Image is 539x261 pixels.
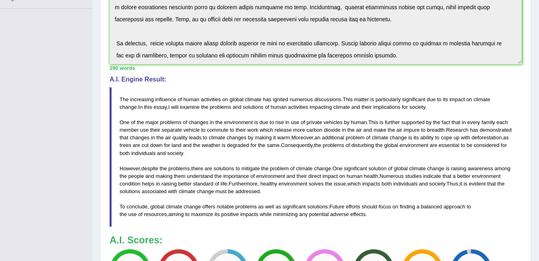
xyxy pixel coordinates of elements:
[155,96,176,102] span: influence
[110,87,522,227] blockquote: . . , . . . . , , . , . , , . . . , , . , . , . , .
[409,165,426,171] span: climate
[197,188,214,194] span: change
[370,96,374,102] span: is
[201,96,221,102] span: activities
[133,142,140,148] span: are
[368,165,386,171] span: solution
[110,76,522,83] h4: A.I. Engine Result:
[110,64,522,72] div: 290 words
[240,211,258,217] span: impacts
[453,173,456,179] span: a
[466,96,472,102] span: on
[350,211,366,217] span: effects
[273,96,288,102] span: ignited
[154,104,167,110] span: essay
[183,127,199,133] span: vehicle
[439,142,459,148] span: essential
[344,165,367,171] span: significant
[157,135,164,141] span: the
[467,142,472,148] span: be
[265,104,269,110] span: of
[250,142,256,148] span: for
[259,181,260,187] span: Possible typo: you repeated a whitespace (did you mean: )
[120,135,128,141] span: that
[281,142,313,148] span: Consequently
[307,127,323,133] span: carbon
[149,204,151,210] span: Possible typo: you repeated a whitespace (did you mean: )
[343,96,353,102] span: This
[402,96,425,102] span: significant
[160,119,181,125] span: problems
[183,142,192,148] span: and
[384,142,398,148] span: global
[390,135,407,141] span: change
[430,142,437,148] span: are
[400,142,429,148] span: environment
[307,119,322,125] span: private
[142,181,155,187] span: helps
[160,165,167,171] span: the
[263,96,271,102] span: has
[216,188,227,194] span: must
[334,104,350,110] span: climate
[460,181,462,187] span: it
[120,188,140,194] span: solutions
[161,181,177,187] span: raising
[168,188,177,194] span: with
[413,135,419,141] span: its
[402,104,408,110] span: for
[214,165,234,171] span: solutions
[165,135,171,141] span: air
[120,119,130,125] span: One
[201,104,208,110] span: the
[346,204,360,210] span: efforts
[423,173,441,179] span: indicate
[362,204,377,210] span: should
[242,165,260,171] span: mitigate
[314,96,341,102] span: discussions
[183,96,199,102] span: human
[145,119,159,125] span: major
[450,96,465,102] span: impact
[201,127,205,133] span: to
[351,104,360,110] span: and
[243,104,263,110] span: solutions
[140,127,148,133] span: use
[362,104,372,110] span: their
[130,135,149,141] span: changes
[214,173,222,179] span: the
[260,127,273,133] span: which
[400,204,415,210] span: finding
[309,104,332,110] span: impacting
[230,127,234,133] span: to
[265,204,274,210] span: well
[366,135,370,141] span: of
[351,119,367,125] span: human
[247,127,258,133] span: work
[457,173,470,179] span: better
[260,181,277,187] span: healthy
[144,104,152,110] span: this
[245,96,261,102] span: climate
[202,204,215,210] span: offers
[248,135,254,141] span: by
[179,188,195,194] span: climate
[141,165,158,171] span: despite
[322,173,338,179] span: impact
[209,135,225,141] span: climate
[446,165,450,171] span: is
[426,119,432,125] span: by
[275,127,292,133] span: release
[437,96,441,102] span: to
[207,127,228,133] span: commute
[346,135,364,141] span: problem
[228,188,234,194] span: be
[427,127,445,133] span: breadth
[293,127,305,133] span: more
[230,96,244,102] span: global
[427,165,444,171] span: change
[120,173,127,179] span: the
[503,135,509,141] span: as
[290,165,295,171] span: of
[128,211,137,217] span: use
